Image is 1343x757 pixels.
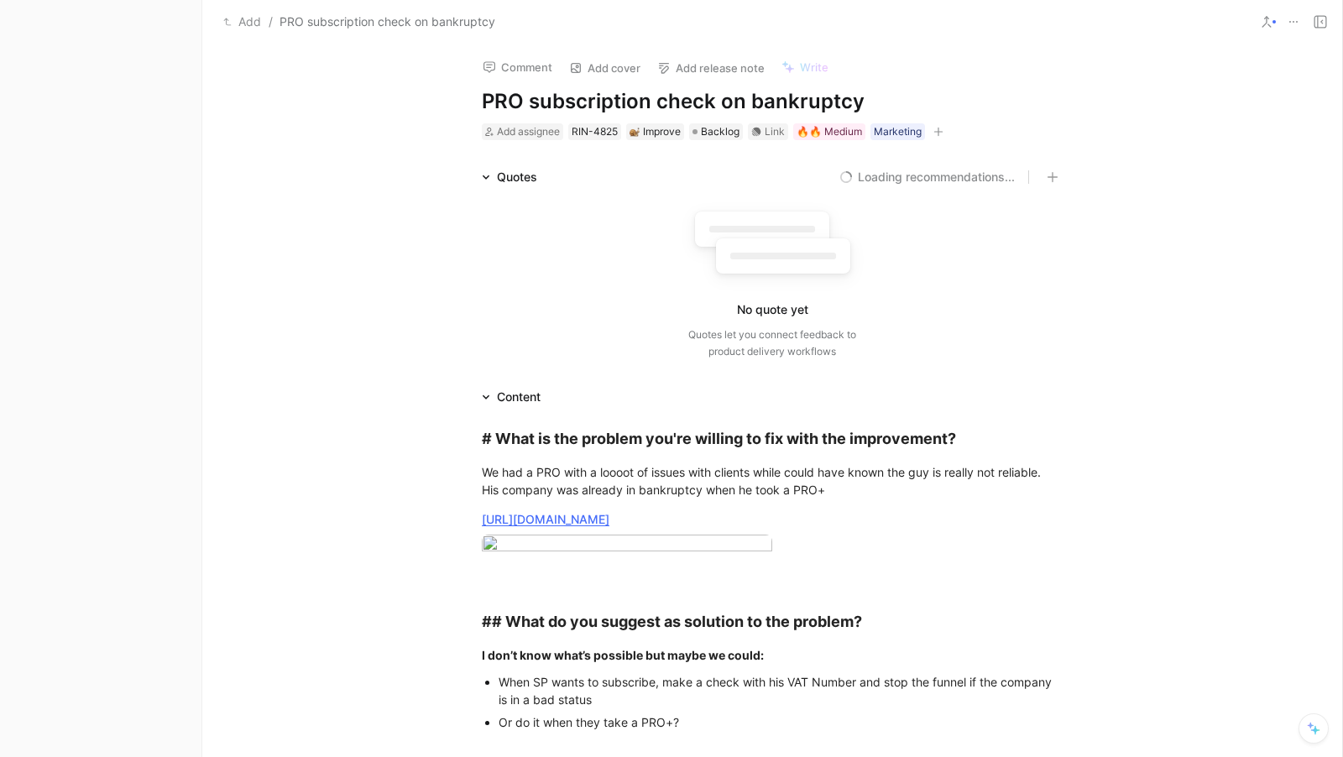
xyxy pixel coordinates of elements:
[737,300,808,320] div: No quote yet
[874,123,922,140] div: Marketing
[497,167,537,187] div: Quotes
[482,535,772,557] img: image.png
[630,123,681,140] div: Improve
[572,123,618,140] div: RIN-4825
[562,56,648,80] button: Add cover
[650,56,772,80] button: Add release note
[497,125,560,138] span: Add assignee
[269,12,273,32] span: /
[475,387,547,407] div: Content
[630,127,640,137] img: 🐌
[688,326,856,360] div: Quotes let you connect feedback to product delivery workflows
[626,123,684,140] div: 🐌Improve
[497,387,541,407] div: Content
[797,123,862,140] div: 🔥🔥 Medium
[482,648,764,662] strong: I don’t know what’s possible but maybe we could:
[800,60,828,75] span: Write
[839,167,1015,187] button: Loading recommendations...
[280,12,495,32] span: PRO subscription check on bankruptcy
[689,123,743,140] div: Backlog
[499,713,1063,731] div: Or do it when they take a PRO+?
[482,430,956,447] strong: # What is the problem you're willing to fix with the improvement?
[701,123,739,140] span: Backlog
[482,88,1063,115] h1: PRO subscription check on bankruptcy
[482,463,1063,499] div: We had a PRO with a loooot of issues with clients while could have known the guy is really not re...
[475,55,560,79] button: Comment
[482,613,862,630] strong: ## What do you suggest as solution to the problem?
[475,167,544,187] div: Quotes
[219,12,265,32] button: Add
[774,55,836,79] button: Write
[482,512,609,526] a: [URL][DOMAIN_NAME]
[499,673,1063,708] div: When SP wants to subscribe, make a check with his VAT Number and stop the funnel if the company i...
[765,123,785,140] div: Link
